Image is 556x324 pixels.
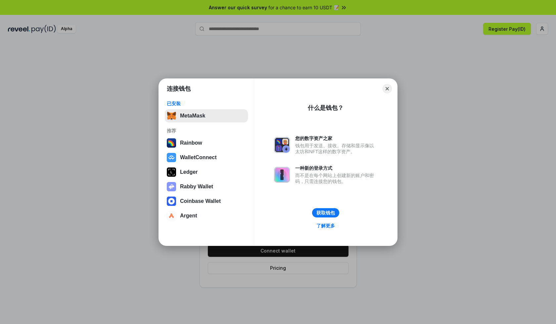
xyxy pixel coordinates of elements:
[165,136,248,150] button: Rainbow
[165,209,248,222] button: Argent
[167,101,246,107] div: 已安装
[295,143,377,155] div: 钱包用于发送、接收、存储和显示像以太坊和NFT这样的数字资产。
[167,167,176,177] img: svg+xml,%3Csvg%20xmlns%3D%22http%3A%2F%2Fwww.w3.org%2F2000%2Fsvg%22%20width%3D%2228%22%20height%3...
[312,208,339,217] button: 获取钱包
[295,165,377,171] div: 一种新的登录方式
[180,140,202,146] div: Rainbow
[308,104,344,112] div: 什么是钱包？
[165,109,248,122] button: MetaMask
[167,138,176,148] img: svg+xml,%3Csvg%20width%3D%22120%22%20height%3D%22120%22%20viewBox%3D%220%200%20120%20120%22%20fil...
[167,111,176,120] img: svg+xml,%3Csvg%20fill%3D%22none%22%20height%3D%2233%22%20viewBox%3D%220%200%2035%2033%22%20width%...
[383,84,392,93] button: Close
[295,135,377,141] div: 您的数字资产之家
[180,113,205,119] div: MetaMask
[165,195,248,208] button: Coinbase Wallet
[167,128,246,134] div: 推荐
[180,198,221,204] div: Coinbase Wallet
[167,211,176,220] img: svg+xml,%3Csvg%20width%3D%2228%22%20height%3D%2228%22%20viewBox%3D%220%200%2028%2028%22%20fill%3D...
[180,213,197,219] div: Argent
[167,153,176,162] img: svg+xml,%3Csvg%20width%3D%2228%22%20height%3D%2228%22%20viewBox%3D%220%200%2028%2028%22%20fill%3D...
[180,155,217,161] div: WalletConnect
[180,184,213,190] div: Rabby Wallet
[167,182,176,191] img: svg+xml,%3Csvg%20xmlns%3D%22http%3A%2F%2Fwww.w3.org%2F2000%2Fsvg%22%20fill%3D%22none%22%20viewBox...
[165,180,248,193] button: Rabby Wallet
[312,221,339,230] a: 了解更多
[165,165,248,179] button: Ledger
[295,172,377,184] div: 而不是在每个网站上创建新的账户和密码，只需连接您的钱包。
[165,151,248,164] button: WalletConnect
[167,85,191,93] h1: 连接钱包
[180,169,198,175] div: Ledger
[316,223,335,229] div: 了解更多
[274,137,290,153] img: svg+xml,%3Csvg%20xmlns%3D%22http%3A%2F%2Fwww.w3.org%2F2000%2Fsvg%22%20fill%3D%22none%22%20viewBox...
[316,210,335,216] div: 获取钱包
[167,197,176,206] img: svg+xml,%3Csvg%20width%3D%2228%22%20height%3D%2228%22%20viewBox%3D%220%200%2028%2028%22%20fill%3D...
[274,167,290,183] img: svg+xml,%3Csvg%20xmlns%3D%22http%3A%2F%2Fwww.w3.org%2F2000%2Fsvg%22%20fill%3D%22none%22%20viewBox...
